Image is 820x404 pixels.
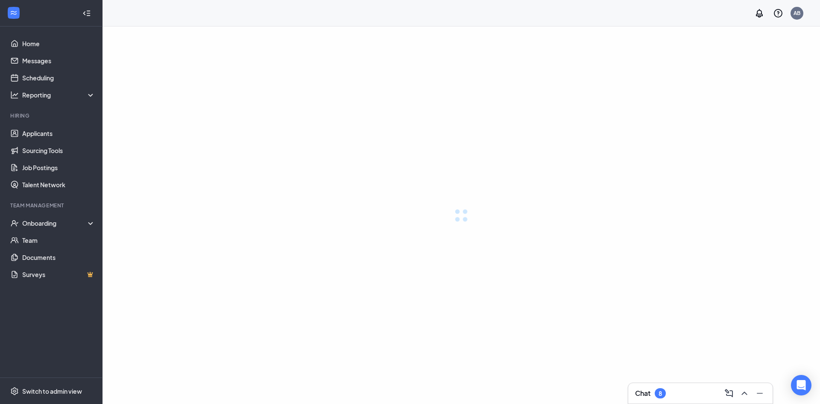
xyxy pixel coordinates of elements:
[22,91,96,99] div: Reporting
[10,202,94,209] div: Team Management
[22,387,82,395] div: Switch to admin view
[22,69,95,86] a: Scheduling
[794,9,800,17] div: AB
[22,35,95,52] a: Home
[754,8,764,18] svg: Notifications
[22,52,95,69] a: Messages
[10,387,19,395] svg: Settings
[22,142,95,159] a: Sourcing Tools
[10,219,19,227] svg: UserCheck
[791,375,811,395] div: Open Intercom Messenger
[773,8,783,18] svg: QuestionInfo
[22,232,95,249] a: Team
[22,219,96,227] div: Onboarding
[721,386,735,400] button: ComposeMessage
[10,91,19,99] svg: Analysis
[752,386,766,400] button: Minimize
[755,388,765,398] svg: Minimize
[22,176,95,193] a: Talent Network
[9,9,18,17] svg: WorkstreamLogo
[635,389,650,398] h3: Chat
[22,266,95,283] a: SurveysCrown
[22,125,95,142] a: Applicants
[22,159,95,176] a: Job Postings
[22,249,95,266] a: Documents
[724,388,734,398] svg: ComposeMessage
[739,388,750,398] svg: ChevronUp
[737,386,750,400] button: ChevronUp
[659,390,662,397] div: 8
[10,112,94,119] div: Hiring
[82,9,91,18] svg: Collapse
